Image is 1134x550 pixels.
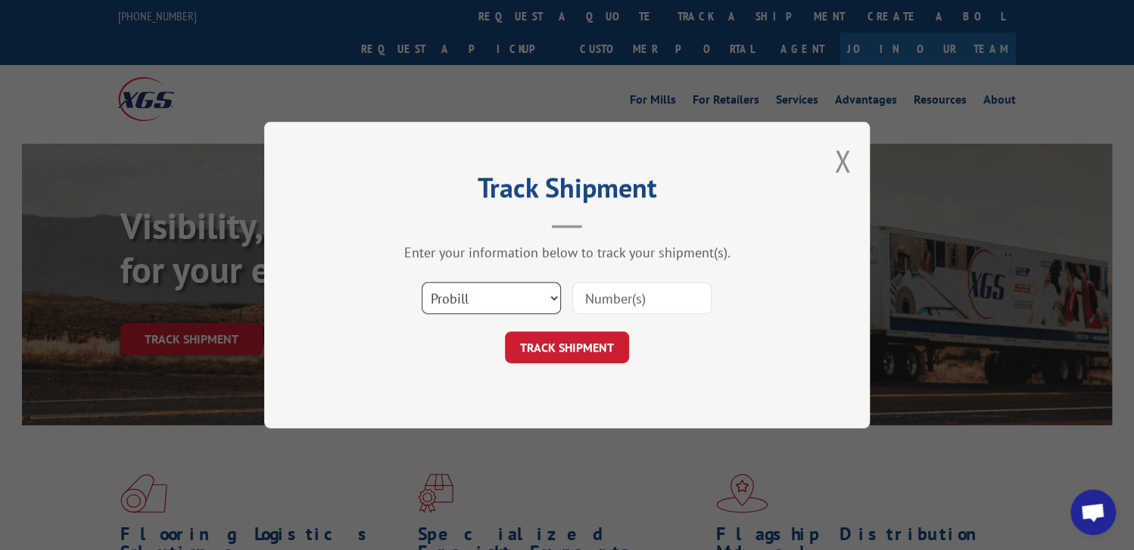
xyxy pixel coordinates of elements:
h2: Track Shipment [340,177,794,206]
button: TRACK SHIPMENT [505,331,629,363]
input: Number(s) [572,282,712,314]
div: Open chat [1070,489,1116,535]
div: Enter your information below to track your shipment(s). [340,244,794,261]
button: Close modal [834,141,851,181]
